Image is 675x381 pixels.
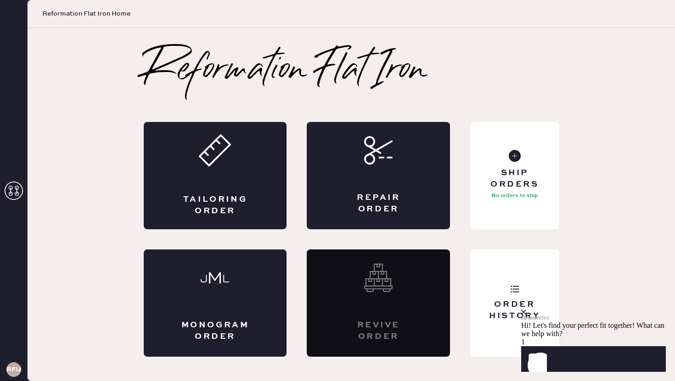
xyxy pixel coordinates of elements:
[478,299,551,322] div: Order History
[180,320,250,342] div: Monogram Order
[42,9,130,18] span: Reformation Flat Iron Home
[180,194,250,217] div: Tailoring Order
[521,254,673,379] iframe: Front Chat
[307,249,450,357] div: Interested? Contact us at care@hemster.co
[343,320,413,342] div: Revive order
[343,192,413,215] div: Repair Order
[6,366,21,373] h3: RFIA
[144,52,428,89] h2: Reformation Flat Iron
[491,190,538,201] p: No orders to ship
[478,167,551,190] div: Ship Orders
